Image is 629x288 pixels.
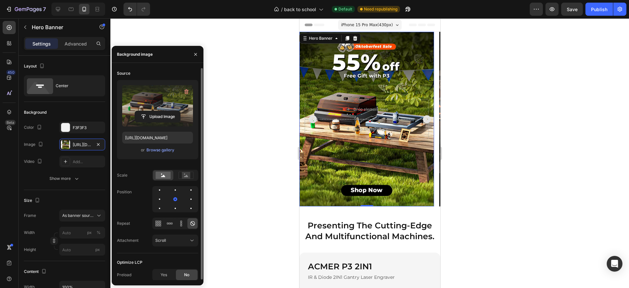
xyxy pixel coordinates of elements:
[3,3,49,16] button: 7
[117,51,153,57] div: Background image
[161,272,167,278] span: Yes
[24,267,48,276] div: Content
[9,255,132,263] p: IR & Diode 2IN1 Gantry Laser Engraver
[117,172,127,178] div: Scale
[59,244,105,256] input: px
[24,213,36,219] label: Frame
[607,256,622,272] div: Open Intercom Messenger
[95,247,100,252] span: px
[364,6,397,12] span: Need republishing
[24,173,105,184] button: Show more
[140,13,275,188] div: Background Image
[591,6,607,13] div: Publish
[87,230,92,236] div: px
[284,6,316,13] span: back to school
[117,221,130,226] div: Repeat
[135,111,181,123] button: Upload Image
[43,5,46,13] p: 7
[117,259,143,265] div: Optimize LCP
[65,40,87,47] p: Advanced
[24,109,47,115] div: Background
[24,230,35,236] label: Width
[119,93,136,109] button: Carousel Next Arrow
[146,147,174,153] div: Browse gallery
[49,175,80,182] div: Show more
[6,70,16,75] div: 450
[62,213,94,219] span: As banner source
[24,157,44,166] div: Video
[281,6,283,13] span: /
[5,120,16,125] div: Beta
[24,140,45,149] div: Image
[24,247,36,253] label: Height
[117,238,139,243] div: Attachment
[73,159,104,165] div: Add...
[32,23,87,31] p: Hero Banner
[24,196,41,205] div: Size
[184,272,189,278] span: No
[155,238,166,243] span: Scroll
[95,229,103,237] button: px
[73,142,92,148] div: [URL][DOMAIN_NAME]
[141,146,145,154] span: or
[73,125,104,131] div: F3F3F3
[97,230,101,236] div: %
[117,272,131,278] div: Preload
[117,189,132,195] div: Position
[124,3,150,16] div: Undo/Redo
[86,229,93,237] button: %
[32,40,51,47] p: Settings
[24,123,43,132] div: Color
[146,147,175,153] button: Browse gallery
[561,3,583,16] button: Save
[59,227,105,239] input: px%
[567,7,578,12] span: Save
[299,18,440,288] iframe: Design area
[338,6,352,12] span: Default
[8,242,133,254] h2: ACMER P3 2IN1
[24,62,46,71] div: Layout
[585,3,613,16] button: Publish
[152,235,198,246] button: Scroll
[59,210,105,221] button: As banner source
[117,70,130,76] div: Source
[56,78,96,93] div: Center
[122,132,193,144] input: https://example.com/image.jpg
